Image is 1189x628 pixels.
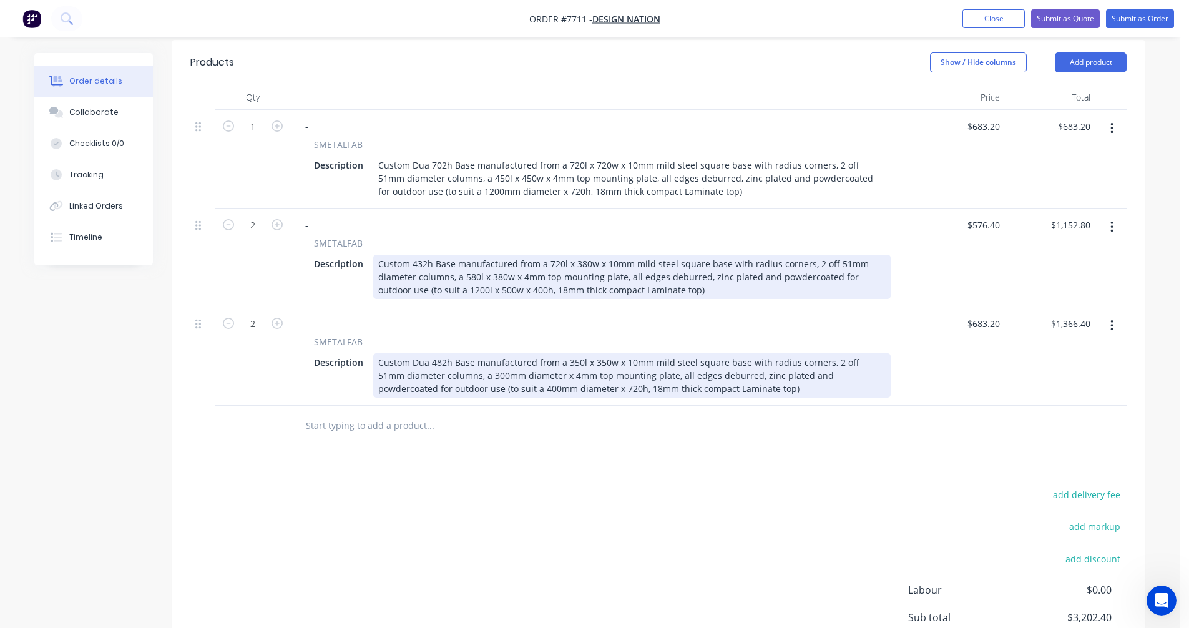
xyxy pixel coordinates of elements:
[309,255,368,273] div: Description
[1019,582,1112,597] span: $0.00
[908,610,1019,625] span: Sub total
[1059,550,1127,567] button: add discount
[34,190,153,222] button: Linked Orders
[529,13,592,25] span: Order #7711 -
[314,335,363,348] span: SMETALFAB
[69,169,104,180] div: Tracking
[1062,518,1127,535] button: add markup
[69,107,119,118] div: Collaborate
[1005,85,1095,110] div: Total
[69,76,122,87] div: Order details
[314,237,363,250] span: SMETALFAB
[1147,586,1177,616] iframe: Intercom live chat
[1055,52,1127,72] button: Add product
[305,413,555,438] input: Start typing to add a product...
[962,9,1025,28] button: Close
[373,353,891,398] div: Custom Dua 482h Base manufactured from a 350l x 350w x 10mm mild steel square base with radius co...
[373,255,891,299] div: Custom 432h Base manufactured from a 720l x 380w x 10mm mild steel square base with radius corner...
[34,97,153,128] button: Collaborate
[22,9,41,28] img: Factory
[295,117,318,135] div: -
[1106,9,1174,28] button: Submit as Order
[914,85,1005,110] div: Price
[373,156,891,200] div: Custom Dua 702h Base manufactured from a 720l x 720w x 10mm mild steel square base with radius co...
[34,128,153,159] button: Checklists 0/0
[314,138,363,151] span: SMETALFAB
[34,222,153,253] button: Timeline
[309,353,368,371] div: Description
[1046,486,1127,503] button: add delivery fee
[69,200,123,212] div: Linked Orders
[295,216,318,234] div: -
[930,52,1027,72] button: Show / Hide columns
[69,138,124,149] div: Checklists 0/0
[34,159,153,190] button: Tracking
[908,582,1019,597] span: Labour
[69,232,102,243] div: Timeline
[190,55,234,70] div: Products
[295,315,318,333] div: -
[215,85,290,110] div: Qty
[309,156,368,174] div: Description
[1031,9,1100,28] button: Submit as Quote
[592,13,660,25] a: Design Nation
[1019,610,1112,625] span: $3,202.40
[34,66,153,97] button: Order details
